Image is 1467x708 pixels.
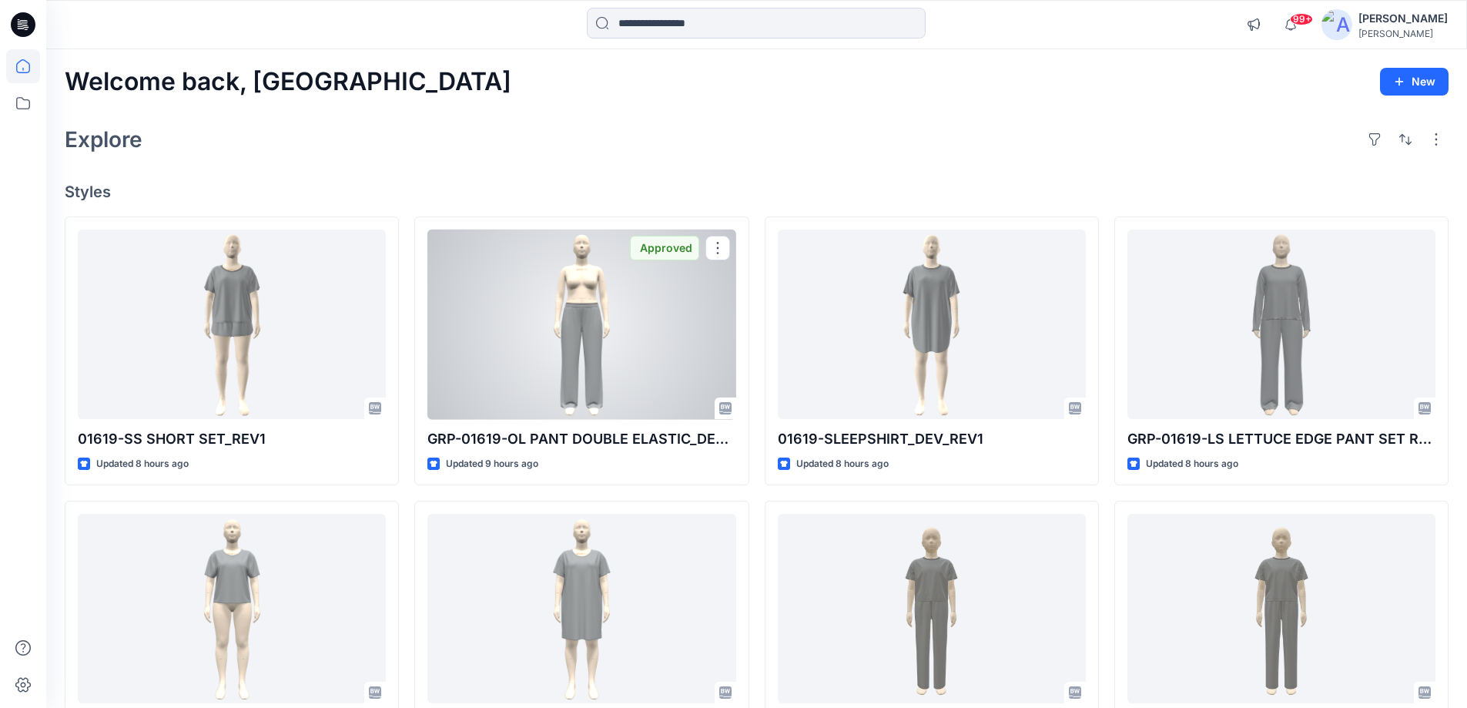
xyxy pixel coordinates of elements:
[65,68,511,96] h2: Welcome back, [GEOGRAPHIC_DATA]
[778,428,1086,450] p: 01619-SLEEPSHIRT_DEV_REV1
[427,514,735,704] a: GRP-01595 BOXY SLEEP TEE_DEV_REV1
[65,183,1449,201] h4: Styles
[1127,230,1435,420] a: GRP-01619-LS LETTUCE EDGE PANT SET REV1
[78,230,386,420] a: 01619-SS SHORT SET_REV1
[1127,428,1435,450] p: GRP-01619-LS LETTUCE EDGE PANT SET REV1
[427,428,735,450] p: GRP-01619-OL PANT DOUBLE ELASTIC_DEV_REV2
[446,456,538,472] p: Updated 9 hours ago
[1321,9,1352,40] img: avatar
[796,456,889,472] p: Updated 8 hours ago
[1127,514,1435,704] a: GKLTS0051__GKLBL0001_DEV_REV1
[96,456,189,472] p: Updated 8 hours ago
[778,230,1086,420] a: 01619-SLEEPSHIRT_DEV_REV1
[778,514,1086,704] a: GKLTS0051__GKLBL0029_DEV_REV1
[1290,13,1313,25] span: 99+
[1358,9,1448,28] div: [PERSON_NAME]
[1146,456,1238,472] p: Updated 8 hours ago
[78,428,386,450] p: 01619-SS SHORT SET_REV1
[1358,28,1448,39] div: [PERSON_NAME]
[427,230,735,420] a: GRP-01619-OL PANT DOUBLE ELASTIC_DEV_REV2
[65,127,142,152] h2: Explore
[1380,68,1449,96] button: New
[78,514,386,704] a: GRP-01595 BOXY TEE_DEV_REV1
